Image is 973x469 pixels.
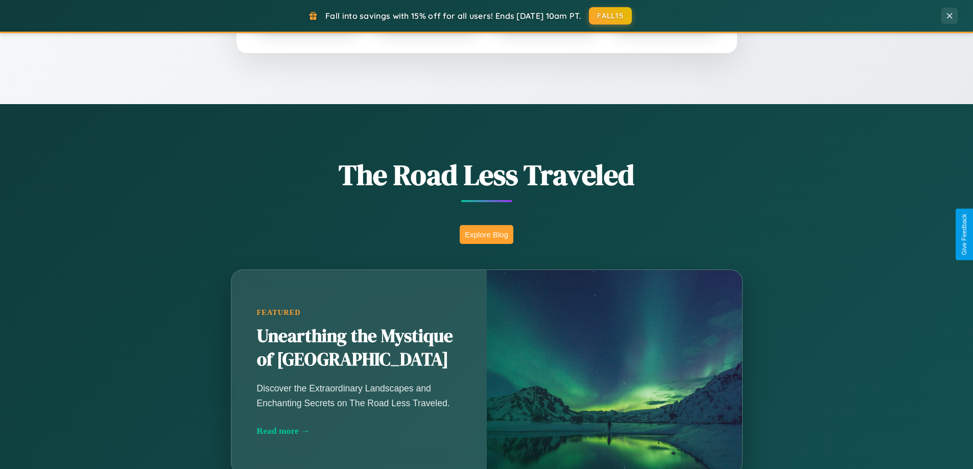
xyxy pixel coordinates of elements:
button: Explore Blog [460,225,513,244]
h1: The Road Less Traveled [180,155,793,194]
div: Give Feedback [961,214,968,255]
p: Discover the Extraordinary Landscapes and Enchanting Secrets on The Road Less Traveled. [257,381,461,410]
button: FALL15 [589,7,632,24]
div: Featured [257,308,461,317]
div: Read more → [257,426,461,436]
span: Fall into savings with 15% off for all users! Ends [DATE] 10am PT. [325,11,581,21]
h2: Unearthing the Mystique of [GEOGRAPHIC_DATA] [257,325,461,372]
